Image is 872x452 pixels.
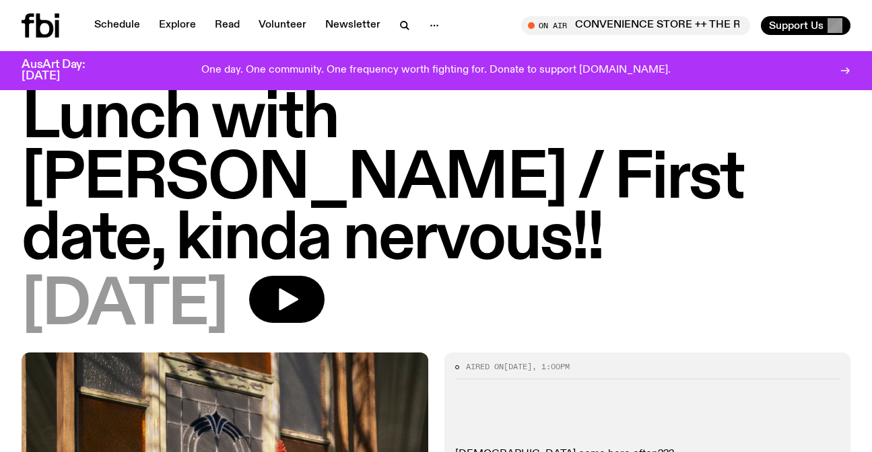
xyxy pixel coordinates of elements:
span: [DATE] [504,361,532,372]
a: Read [207,16,248,35]
span: Aired on [466,361,504,372]
h1: Lunch with [PERSON_NAME] / First date, kinda nervous!! [22,89,850,270]
span: , 1:00pm [532,361,570,372]
a: Schedule [86,16,148,35]
a: Volunteer [250,16,314,35]
span: Support Us [769,20,824,32]
h3: AusArt Day: [DATE] [22,59,108,82]
p: One day. One community. One frequency worth fighting for. Donate to support [DOMAIN_NAME]. [201,65,671,77]
span: [DATE] [22,276,228,336]
button: On AirCONVENIENCE STORE ++ THE RIONS x [DATE] Arvos [521,16,750,35]
button: Support Us [761,16,850,35]
a: Explore [151,16,204,35]
a: Newsletter [317,16,389,35]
